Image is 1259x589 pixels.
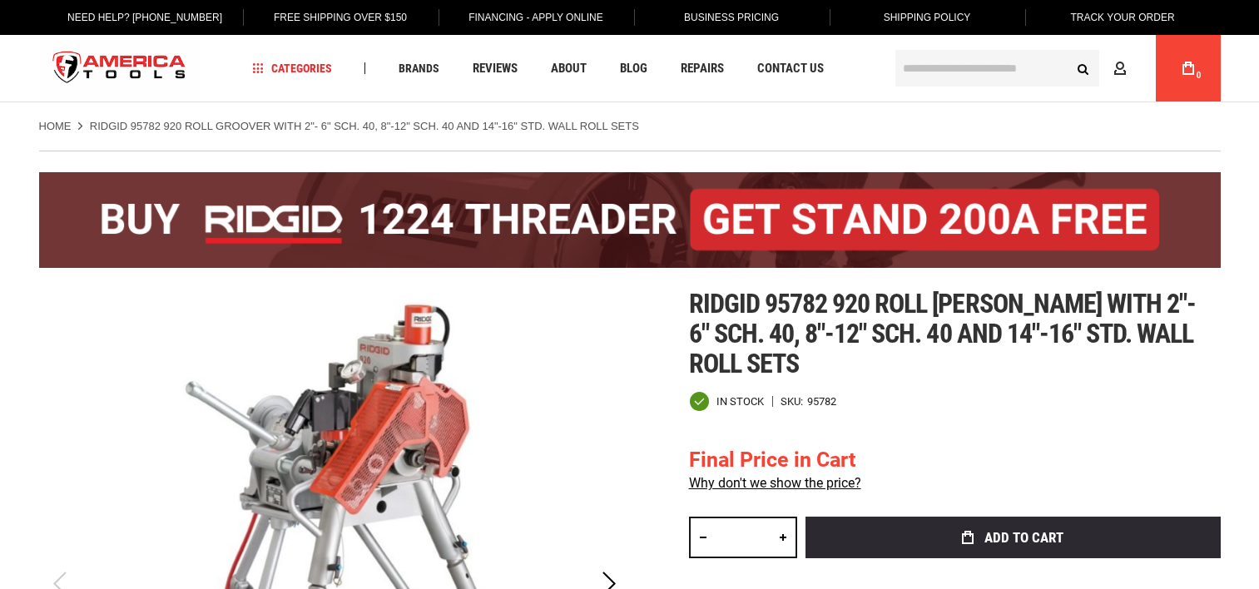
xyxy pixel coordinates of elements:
a: Reviews [465,57,525,80]
a: Repairs [673,57,731,80]
button: Add to Cart [805,517,1221,558]
a: Brands [391,57,447,80]
strong: SKU [781,396,807,407]
span: Reviews [473,62,518,75]
button: Search [1068,52,1099,84]
span: Ridgid 95782 920 roll [PERSON_NAME] with 2"- 6" sch. 40, 8"-12" sch. 40 and 14"-16" std. wall rol... [689,288,1197,379]
span: In stock [716,396,764,407]
a: 0 [1172,35,1204,101]
span: Categories [252,62,332,74]
a: store logo [39,37,201,100]
span: Blog [620,62,647,75]
span: Add to Cart [984,531,1063,545]
a: Why don't we show the price? [689,475,861,491]
span: Brands [399,62,439,74]
a: Categories [245,57,340,80]
a: About [543,57,594,80]
a: Blog [612,57,655,80]
div: 95782 [807,396,836,407]
img: America Tools [39,37,201,100]
strong: RIDGID 95782 920 ROLL GROOVER WITH 2"- 6" SCH. 40, 8"-12" SCH. 40 AND 14"-16" STD. WALL ROLL SETS [90,120,639,132]
span: Contact Us [757,62,824,75]
span: About [551,62,587,75]
img: BOGO: Buy the RIDGID® 1224 Threader (26092), get the 92467 200A Stand FREE! [39,172,1221,268]
a: Contact Us [750,57,831,80]
div: Availability [689,391,764,412]
span: Repairs [681,62,724,75]
span: Shipping Policy [884,12,971,23]
span: 0 [1197,71,1202,80]
a: Home [39,119,72,134]
div: Final Price in Cart [689,445,861,475]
